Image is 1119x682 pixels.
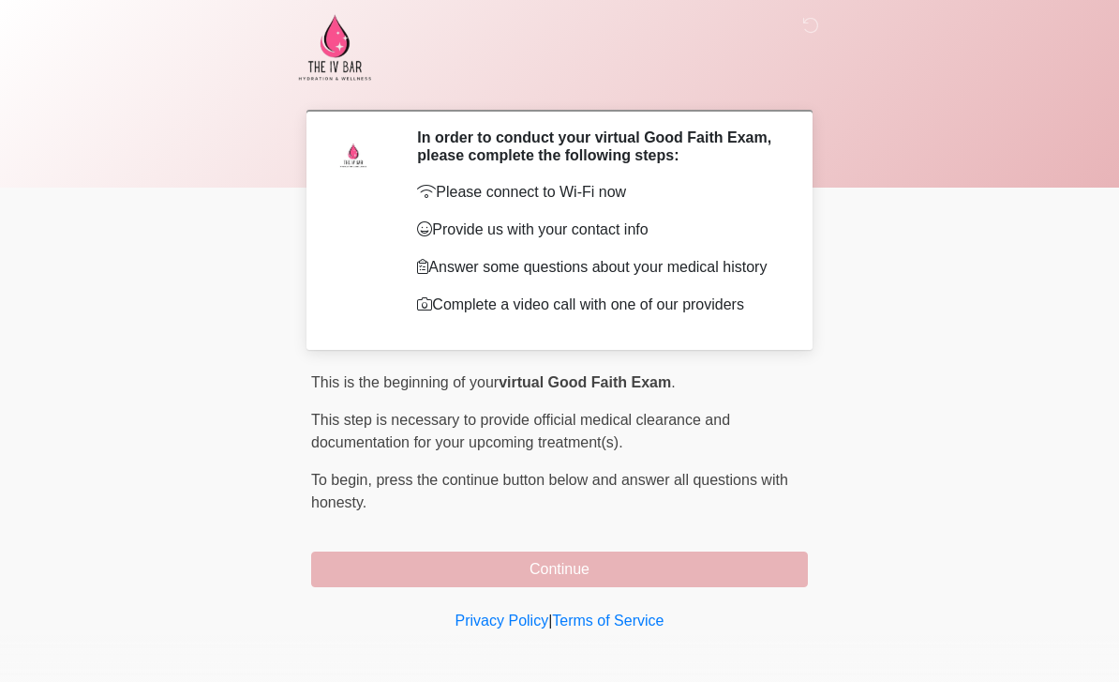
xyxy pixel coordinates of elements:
[417,256,780,279] p: Answer some questions about your medical history
[417,129,780,164] h2: In order to conduct your virtual Good Faith Exam, please complete the following steps:
[455,613,549,629] a: Privacy Policy
[325,129,381,185] img: Agent Avatar
[417,294,780,316] p: Complete a video call with one of our providers
[671,374,675,390] span: .
[552,613,664,629] a: Terms of Service
[292,14,377,81] img: The IV Bar, LLC Logo
[311,472,376,488] span: To begin,
[311,412,730,450] span: This step is necessary to provide official medical clearance and documentation for your upcoming ...
[311,552,808,587] button: Continue
[548,613,552,629] a: |
[311,472,788,510] span: press the continue button below and answer all questions with honesty.
[417,219,780,241] p: Provide us with your contact info
[499,374,671,390] strong: virtual Good Faith Exam
[417,181,780,204] p: Please connect to Wi-Fi now
[311,374,499,390] span: This is the beginning of your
